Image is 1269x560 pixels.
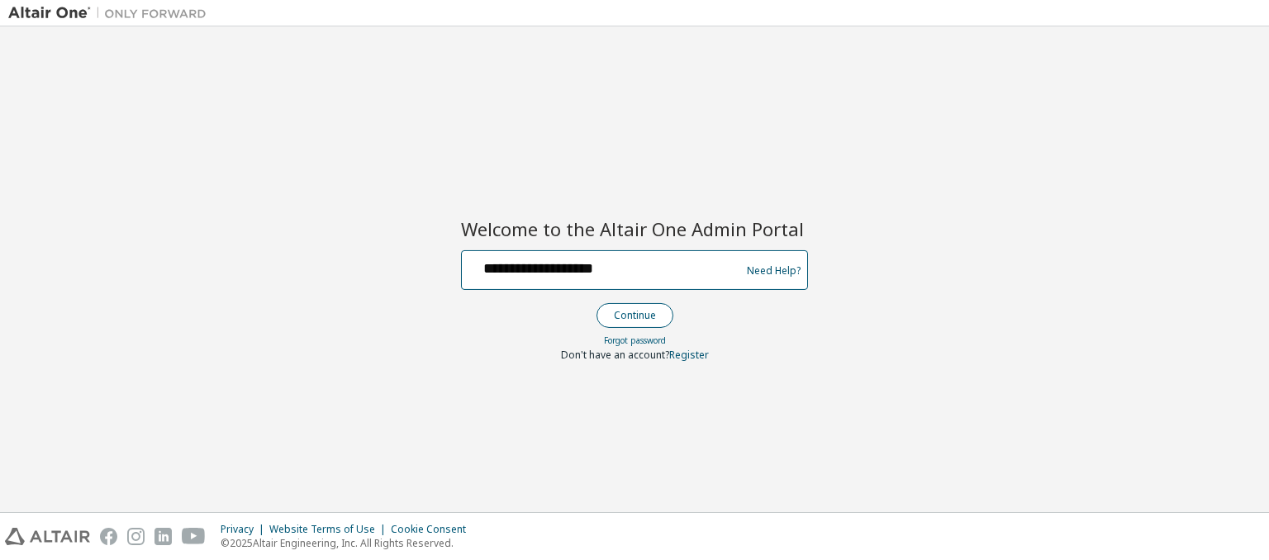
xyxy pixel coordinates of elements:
img: linkedin.svg [154,528,172,545]
div: Cookie Consent [391,523,476,536]
div: Privacy [221,523,269,536]
span: Don't have an account? [561,348,669,362]
p: © 2025 Altair Engineering, Inc. All Rights Reserved. [221,536,476,550]
div: Website Terms of Use [269,523,391,536]
button: Continue [596,303,673,328]
h2: Welcome to the Altair One Admin Portal [461,217,808,240]
img: instagram.svg [127,528,145,545]
img: Altair One [8,5,215,21]
a: Register [669,348,709,362]
a: Need Help? [747,270,801,271]
img: altair_logo.svg [5,528,90,545]
img: youtube.svg [182,528,206,545]
img: facebook.svg [100,528,117,545]
a: Forgot password [604,335,666,346]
